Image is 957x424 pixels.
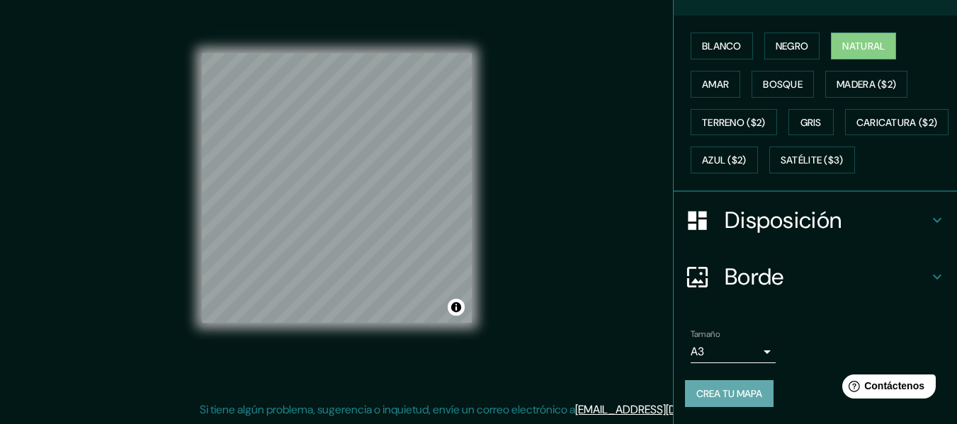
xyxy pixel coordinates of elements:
[842,40,885,52] font: Natural
[837,78,896,91] font: Madera ($2)
[752,71,814,98] button: Bosque
[691,109,777,136] button: Terreno ($2)
[691,344,704,359] font: A3
[769,147,855,173] button: Satélite ($3)
[702,78,729,91] font: Amar
[763,78,803,91] font: Bosque
[691,33,753,59] button: Blanco
[702,40,742,52] font: Blanco
[825,71,907,98] button: Madera ($2)
[685,380,774,407] button: Crea tu mapa
[200,402,575,417] font: Si tiene algún problema, sugerencia o inquietud, envíe un correo electrónico a
[575,402,750,417] a: [EMAIL_ADDRESS][DOMAIN_NAME]
[448,299,465,316] button: Activar o desactivar atribución
[800,116,822,129] font: Gris
[781,154,844,167] font: Satélite ($3)
[725,205,842,235] font: Disposición
[691,328,720,340] font: Tamaño
[764,33,820,59] button: Negro
[776,40,809,52] font: Negro
[702,116,766,129] font: Terreno ($2)
[856,116,938,129] font: Caricatura ($2)
[788,109,834,136] button: Gris
[691,71,740,98] button: Amar
[691,147,758,173] button: Azul ($2)
[702,154,747,167] font: Azul ($2)
[674,192,957,248] div: Disposición
[831,369,941,408] iframe: Lanzador de widgets de ayuda
[674,248,957,305] div: Borde
[202,53,472,323] canvas: Mapa
[691,340,776,363] div: A3
[696,387,762,400] font: Crea tu mapa
[725,262,784,292] font: Borde
[831,33,896,59] button: Natural
[845,109,949,136] button: Caricatura ($2)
